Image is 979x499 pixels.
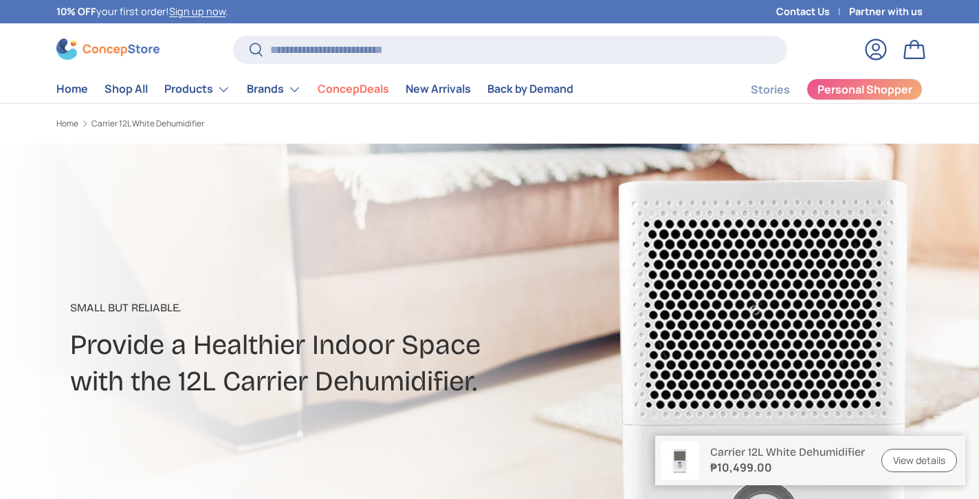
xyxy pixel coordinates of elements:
[849,4,923,19] a: Partner with us
[661,441,699,480] img: carrier-dehumidifier-12-liter-full-view-concepstore
[806,78,923,100] a: Personal Shopper
[718,76,923,103] nav: Secondary
[406,76,471,102] a: New Arrivals
[91,120,204,128] a: Carrier 12L White Dehumidifier
[56,38,159,60] img: ConcepStore
[156,76,239,103] summary: Products
[239,76,309,103] summary: Brands
[56,120,78,128] a: Home
[751,76,790,103] a: Stories
[56,76,88,102] a: Home
[710,459,865,476] strong: ₱10,499.00
[70,327,598,399] h2: Provide a Healthier Indoor Space with the 12L Carrier Dehumidifier.
[56,76,573,103] nav: Primary
[487,76,573,102] a: Back by Demand
[318,76,389,102] a: ConcepDeals
[776,4,849,19] a: Contact Us
[881,449,957,473] a: View details
[70,300,598,316] p: Small But Reliable.
[247,76,301,103] a: Brands
[164,76,230,103] a: Products
[56,118,516,130] nav: Breadcrumbs
[169,5,225,18] a: Sign up now
[56,4,228,19] p: your first order! .
[104,76,148,102] a: Shop All
[56,5,96,18] strong: 10% OFF
[710,445,865,458] p: Carrier 12L White Dehumidifier
[817,84,912,95] span: Personal Shopper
